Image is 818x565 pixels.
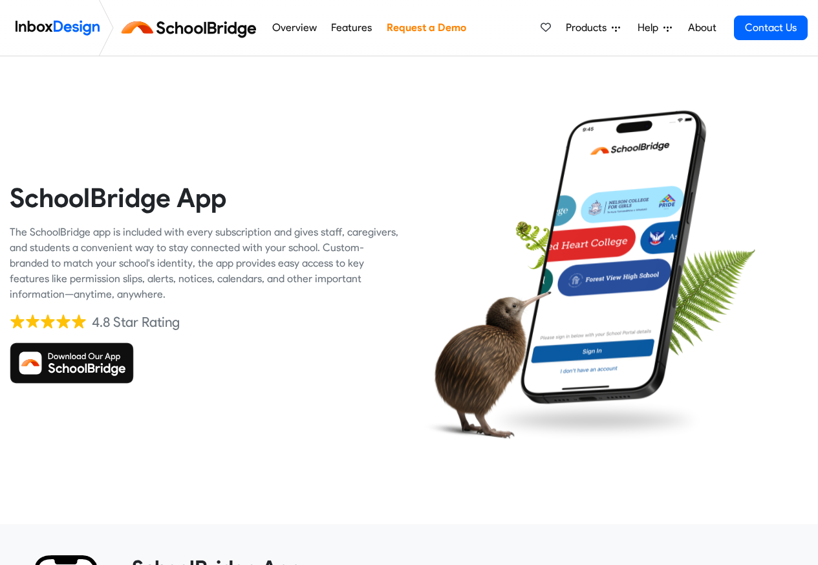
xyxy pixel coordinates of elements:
img: shadow.png [485,397,706,444]
a: Features [328,15,376,41]
a: Overview [268,15,320,41]
a: Products [561,15,625,41]
img: schoolbridge logo [119,12,264,43]
span: Products [566,20,612,36]
a: Contact Us [734,16,808,40]
heading: SchoolBridge App [10,181,400,214]
img: phone.png [511,109,716,404]
div: 4.8 Star Rating [92,313,180,332]
a: Help [632,15,677,41]
span: Help [638,20,663,36]
a: Request a Demo [383,15,469,41]
a: About [684,15,720,41]
img: kiwi_bird.png [419,279,551,449]
img: Download SchoolBridge App [10,342,134,384]
div: The SchoolBridge app is included with every subscription and gives staff, caregivers, and student... [10,225,400,302]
